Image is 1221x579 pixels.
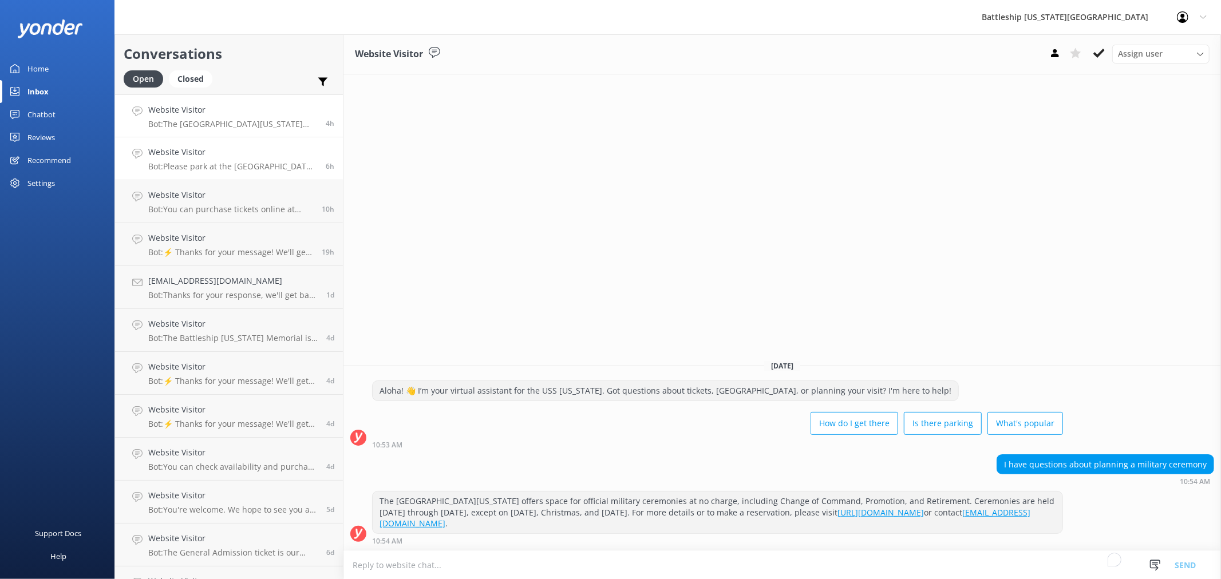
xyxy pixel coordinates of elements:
span: Aug 25 2025 10:54am (UTC -10:00) Pacific/Honolulu [326,118,334,128]
div: Support Docs [35,522,82,545]
span: Aug 19 2025 03:00pm (UTC -10:00) Pacific/Honolulu [326,548,334,557]
a: [EMAIL_ADDRESS][DOMAIN_NAME] [380,507,1030,529]
p: Bot: You're welcome. We hope to see you at [GEOGRAPHIC_DATA][US_STATE] soon! [148,505,318,515]
a: Website VisitorBot:The Battleship [US_STATE] Memorial is open daily from 8:00 a.m. to 4:00 p.m., ... [115,309,343,352]
p: Bot: ⚡ Thanks for your message! We'll get back to you as soon as we can. In the meantime, feel fr... [148,247,313,257]
span: Assign user [1118,47,1163,60]
span: Aug 25 2025 04:25am (UTC -10:00) Pacific/Honolulu [322,204,334,214]
textarea: To enrich screen reader interactions, please activate Accessibility in Grammarly extension settings [343,551,1221,579]
h4: Website Visitor [148,189,313,201]
h4: Website Visitor [148,360,318,373]
a: Website VisitorBot:You're welcome. We hope to see you at [GEOGRAPHIC_DATA][US_STATE] soon!5d [115,481,343,524]
div: Assign User [1112,45,1210,63]
a: Website VisitorBot:⚡ Thanks for your message! We'll get back to you as soon as we can. In the mea... [115,395,343,438]
a: Website VisitorBot:You can purchase tickets online at [URL][DOMAIN_NAME].10h [115,180,343,223]
span: Aug 24 2025 07:23pm (UTC -10:00) Pacific/Honolulu [322,247,334,257]
a: Open [124,72,169,85]
p: Bot: The General Admission ticket is our most popular option. It includes a 35-minute guided tour... [148,548,318,558]
a: Closed [169,72,218,85]
h4: Website Visitor [148,446,318,459]
h3: Website Visitor [355,47,423,62]
h2: Conversations [124,43,334,65]
a: Website VisitorBot:You can check availability and purchase tickets at [URL][DOMAIN_NAME].4d [115,438,343,481]
strong: 10:53 AM [372,442,402,449]
div: I have questions about planning a military ceremony [997,455,1214,474]
span: [DATE] [764,361,800,371]
div: Recommend [27,149,71,172]
strong: 10:54 AM [1180,478,1210,485]
div: Reviews [27,126,55,149]
div: Settings [27,172,55,195]
p: Bot: ⚡ Thanks for your message! We'll get back to you as soon as we can. In the meantime, feel fr... [148,376,318,386]
h4: Website Visitor [148,232,313,244]
span: Aug 21 2025 08:40am (UTC -10:00) Pacific/Honolulu [326,333,334,343]
span: Aug 25 2025 08:04am (UTC -10:00) Pacific/Honolulu [326,161,334,171]
span: Aug 19 2025 07:04pm (UTC -10:00) Pacific/Honolulu [326,505,334,514]
a: Website VisitorBot:⚡ Thanks for your message! We'll get back to you as soon as we can. In the mea... [115,223,343,266]
button: What's popular [987,412,1063,435]
div: Help [50,545,66,568]
div: The [GEOGRAPHIC_DATA][US_STATE] offers space for official military ceremonies at no charge, inclu... [373,491,1062,533]
h4: Website Visitor [148,318,318,330]
div: Open [124,70,163,88]
div: Aloha! 👋 I’m your virtual assistant for the USS [US_STATE]. Got questions about tickets, [GEOGRAP... [373,381,958,400]
img: yonder-white-logo.png [17,19,83,38]
h4: Website Visitor [148,403,318,416]
a: Website VisitorBot:The General Admission ticket is our most popular option. It includes a 35-minu... [115,524,343,566]
p: Bot: Thanks for your response, we'll get back to you as soon as we can during opening hours. [148,290,318,300]
h4: Website Visitor [148,104,317,116]
a: [EMAIL_ADDRESS][DOMAIN_NAME]Bot:Thanks for your response, we'll get back to you as soon as we can... [115,266,343,309]
div: Closed [169,70,212,88]
button: How do I get there [811,412,898,435]
p: Bot: You can check availability and purchase tickets at [URL][DOMAIN_NAME]. [148,462,318,472]
a: Website VisitorBot:Please park at the [GEOGRAPHIC_DATA] parking lot (with a fee of $7), then take... [115,137,343,180]
a: [URL][DOMAIN_NAME] [837,507,924,518]
p: Bot: ⚡ Thanks for your message! We'll get back to you as soon as we can. In the meantime, feel fr... [148,419,318,429]
h4: Website Visitor [148,532,318,545]
p: Bot: The [GEOGRAPHIC_DATA][US_STATE] offers space for official military ceremonies at no charge, ... [148,119,317,129]
strong: 10:54 AM [372,538,402,545]
span: Aug 21 2025 01:45am (UTC -10:00) Pacific/Honolulu [326,376,334,386]
a: Website VisitorBot:The [GEOGRAPHIC_DATA][US_STATE] offers space for official military ceremonies ... [115,94,343,137]
h4: Website Visitor [148,489,318,502]
span: Aug 23 2025 10:58pm (UTC -10:00) Pacific/Honolulu [326,290,334,300]
p: Bot: The Battleship [US_STATE] Memorial is open daily from 8:00 a.m. to 4:00 p.m., with the last ... [148,333,318,343]
div: Aug 25 2025 10:54am (UTC -10:00) Pacific/Honolulu [997,477,1214,485]
a: Website VisitorBot:⚡ Thanks for your message! We'll get back to you as soon as we can. In the mea... [115,352,343,395]
span: Aug 20 2025 04:42pm (UTC -10:00) Pacific/Honolulu [326,462,334,471]
div: Inbox [27,80,49,103]
span: Aug 20 2025 06:10pm (UTC -10:00) Pacific/Honolulu [326,419,334,429]
h4: Website Visitor [148,146,317,158]
button: Is there parking [904,412,982,435]
p: Bot: Please park at the [GEOGRAPHIC_DATA] parking lot (with a fee of $7), then take the shuttle t... [148,161,317,172]
p: Bot: You can purchase tickets online at [URL][DOMAIN_NAME]. [148,204,313,215]
div: Aug 25 2025 10:54am (UTC -10:00) Pacific/Honolulu [372,537,1063,545]
div: Aug 25 2025 10:53am (UTC -10:00) Pacific/Honolulu [372,441,1063,449]
h4: [EMAIL_ADDRESS][DOMAIN_NAME] [148,275,318,287]
div: Home [27,57,49,80]
div: Chatbot [27,103,56,126]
